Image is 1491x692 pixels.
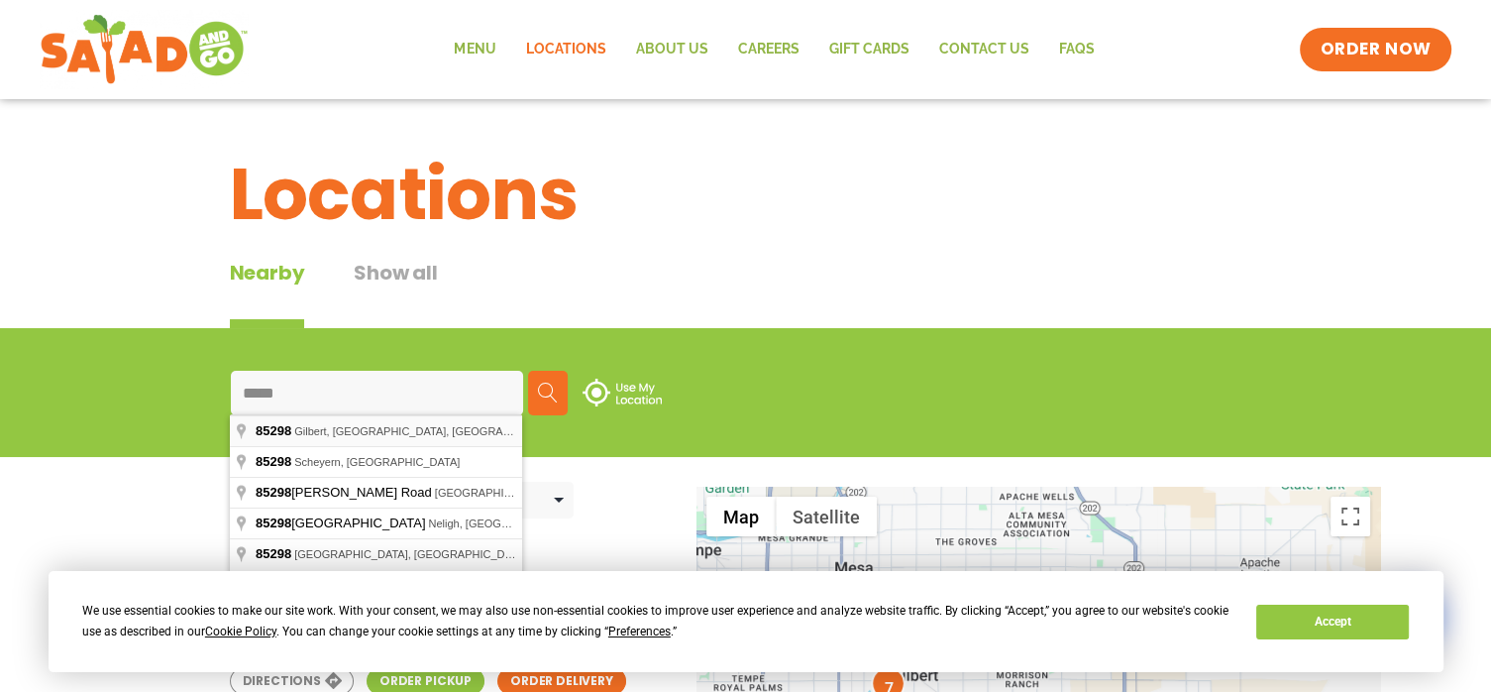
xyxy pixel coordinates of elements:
a: Contact Us [923,27,1043,72]
button: Show satellite imagery [776,497,877,536]
button: Toggle fullscreen view [1331,497,1370,536]
button: Accept [1256,605,1409,639]
img: search.svg [538,383,558,403]
span: 85298 [256,516,291,530]
span: 85298 [256,546,291,561]
span: Preferences [608,625,671,638]
h1: Locations [230,141,1262,248]
span: Gilbert, [GEOGRAPHIC_DATA], [GEOGRAPHIC_DATA] [294,425,566,437]
a: Menu [439,27,510,72]
div: Cookie Consent Prompt [49,571,1443,672]
span: 85298 [256,423,291,438]
span: ORDER NOW [1320,38,1431,61]
img: new-SAG-logo-768×292 [40,10,249,89]
button: Show street map [706,497,776,536]
span: 85298 [256,485,291,500]
img: use-location.svg [583,379,662,406]
span: [GEOGRAPHIC_DATA] [256,516,428,530]
nav: Menu [439,27,1109,72]
span: [PERSON_NAME] Road [256,485,435,500]
span: Neligh, [GEOGRAPHIC_DATA], [GEOGRAPHIC_DATA] [428,518,697,529]
a: ORDER NOW [1300,28,1450,71]
a: GIFT CARDS [813,27,923,72]
span: [GEOGRAPHIC_DATA], [GEOGRAPHIC_DATA] [294,548,527,560]
span: [GEOGRAPHIC_DATA], [GEOGRAPHIC_DATA], [GEOGRAPHIC_DATA] [435,487,788,499]
button: Show all [354,258,437,328]
a: About Us [620,27,722,72]
div: Tabbed content [230,258,487,328]
a: Careers [722,27,813,72]
span: Cookie Policy [205,625,276,638]
span: 85298 [256,454,291,469]
a: FAQs [1043,27,1109,72]
a: Locations [510,27,620,72]
span: Scheyern, [GEOGRAPHIC_DATA] [294,456,460,468]
div: Nearby [230,258,305,328]
div: We use essential cookies to make our site work. With your consent, we may also use non-essential ... [82,601,1232,642]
